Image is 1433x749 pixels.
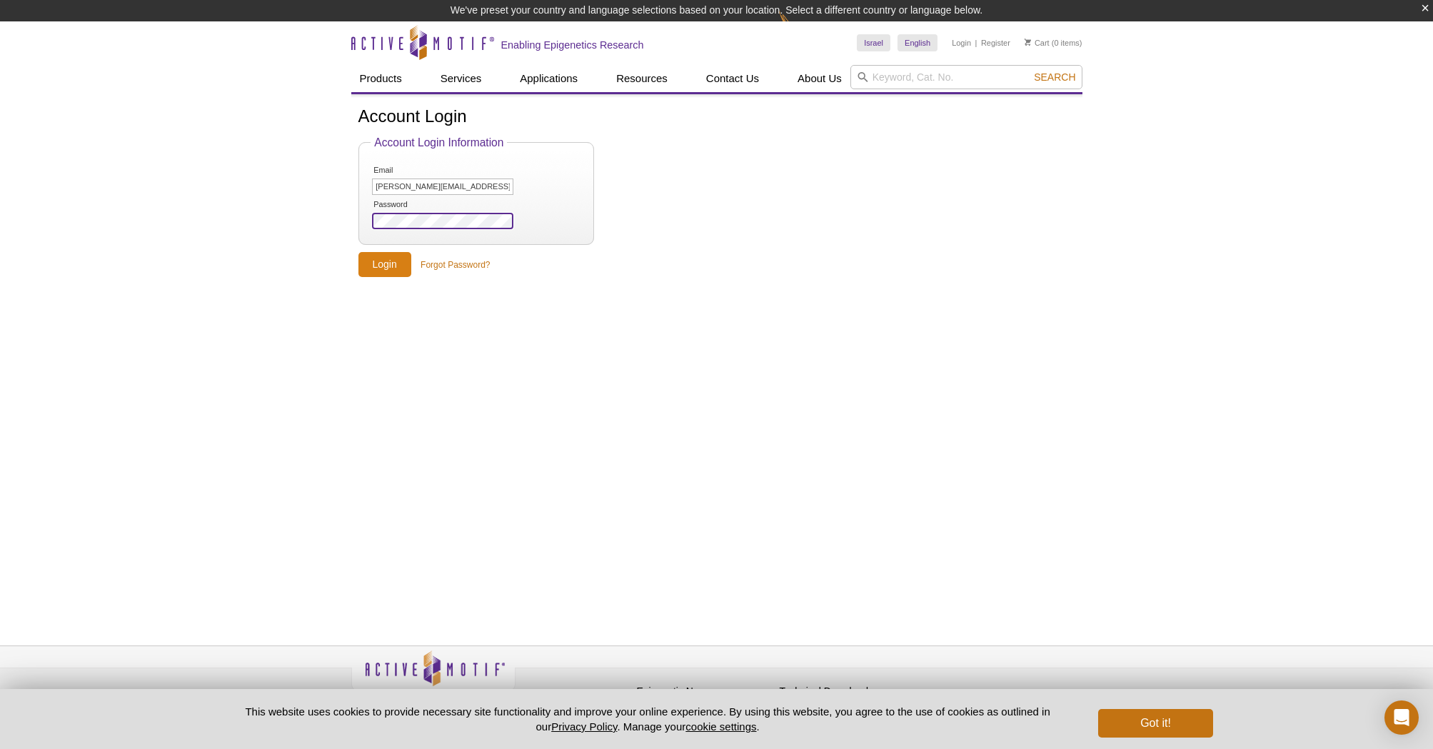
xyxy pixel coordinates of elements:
a: Contact Us [698,65,768,92]
button: Search [1030,71,1080,84]
li: (0 items) [1025,34,1082,51]
a: Login [952,38,971,48]
span: Search [1034,71,1075,83]
a: Privacy Policy [551,720,617,733]
h4: Epigenetic News [637,685,773,698]
h1: Account Login [358,107,1075,128]
a: Cart [1025,38,1050,48]
a: Applications [511,65,586,92]
div: Open Intercom Messenger [1384,700,1419,735]
label: Email [372,166,445,175]
h2: Enabling Epigenetics Research [501,39,644,51]
a: Register [981,38,1010,48]
a: Israel [857,34,890,51]
input: Login [358,252,411,277]
label: Password [372,200,445,209]
legend: Account Login Information [371,136,507,149]
button: Got it! [1098,709,1212,738]
li: | [975,34,977,51]
a: Resources [608,65,676,92]
a: Services [432,65,491,92]
a: English [897,34,937,51]
img: Active Motif, [351,646,516,704]
button: cookie settings [685,720,756,733]
table: Click to Verify - This site chose Symantec SSL for secure e-commerce and confidential communicati... [922,671,1030,703]
a: Forgot Password? [421,258,490,271]
input: Keyword, Cat. No. [850,65,1082,89]
a: Products [351,65,411,92]
p: This website uses cookies to provide necessary site functionality and improve your online experie... [221,704,1075,734]
img: Change Here [779,11,817,44]
a: Privacy Policy [523,683,578,705]
img: Your Cart [1025,39,1031,46]
h4: Technical Downloads [780,685,915,698]
a: About Us [789,65,850,92]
